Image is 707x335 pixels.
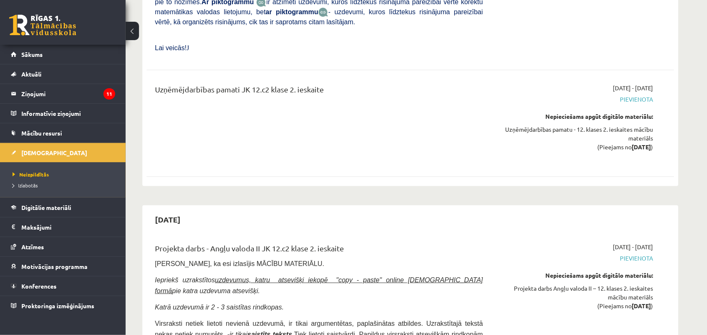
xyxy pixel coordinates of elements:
[632,302,651,309] strong: [DATE]
[11,123,115,143] a: Mācību resursi
[21,263,88,270] span: Motivācijas programma
[21,302,94,309] span: Proktoringa izmēģinājums
[21,204,71,211] span: Digitālie materiāli
[11,296,115,315] a: Proktoringa izmēģinājums
[155,44,187,51] span: Lai veicās!
[155,304,284,311] span: Katrā uzdevumā ir 2 - 3 saistītas rindkopas.
[103,88,115,100] i: 11
[155,243,483,258] div: Projekta darbs - Angļu valoda II JK 12.c2 klase 2. ieskaite
[632,143,651,151] strong: [DATE]
[187,44,189,51] span: J
[9,15,76,36] a: Rīgas 1. Tālmācības vidusskola
[495,254,653,263] span: Pievienota
[21,84,115,103] legend: Ziņojumi
[11,104,115,123] a: Informatīvie ziņojumi
[266,8,318,15] b: ar piktogrammu
[155,276,483,294] u: uzdevumus, katru atsevišķi iekopē "copy - paste" online [DEMOGRAPHIC_DATA] formā
[155,276,483,294] span: Iepriekš uzrakstītos pie katra uzdevuma atsevišķi.
[21,282,57,290] span: Konferences
[495,284,653,310] div: Projekta darbs Angļu valoda II – 12. klases 2. ieskaites mācību materiāls (Pieejams no )
[318,8,328,17] img: wKvN42sLe3LLwAAAABJRU5ErkJggg==
[21,70,41,78] span: Aktuāli
[155,260,324,267] span: [PERSON_NAME], ka esi izlasījis MĀCĪBU MATERIĀLU.
[155,84,483,99] div: Uzņēmējdarbības pamati JK 12.c2 klase 2. ieskaite
[495,125,653,151] div: Uzņēmējdarbības pamatu - 12. klases 2. ieskaites mācību materiāls (Pieejams no )
[21,51,43,58] span: Sākums
[495,95,653,104] span: Pievienota
[11,237,115,256] a: Atzīmes
[613,243,653,251] span: [DATE] - [DATE]
[11,45,115,64] a: Sākums
[21,243,44,251] span: Atzīmes
[21,149,87,156] span: [DEMOGRAPHIC_DATA]
[11,143,115,162] a: [DEMOGRAPHIC_DATA]
[11,64,115,84] a: Aktuāli
[13,182,38,189] span: Izlabotās
[11,84,115,103] a: Ziņojumi11
[13,171,117,178] a: Neizpildītās
[21,129,62,137] span: Mācību resursi
[11,217,115,237] a: Maksājumi
[495,271,653,280] div: Nepieciešams apgūt digitālo materiālu:
[495,112,653,121] div: Nepieciešams apgūt digitālo materiālu:
[147,210,189,229] h2: [DATE]
[11,198,115,217] a: Digitālie materiāli
[13,182,117,189] a: Izlabotās
[11,257,115,276] a: Motivācijas programma
[21,104,115,123] legend: Informatīvie ziņojumi
[613,84,653,92] span: [DATE] - [DATE]
[13,171,49,178] span: Neizpildītās
[11,276,115,296] a: Konferences
[21,217,115,237] legend: Maksājumi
